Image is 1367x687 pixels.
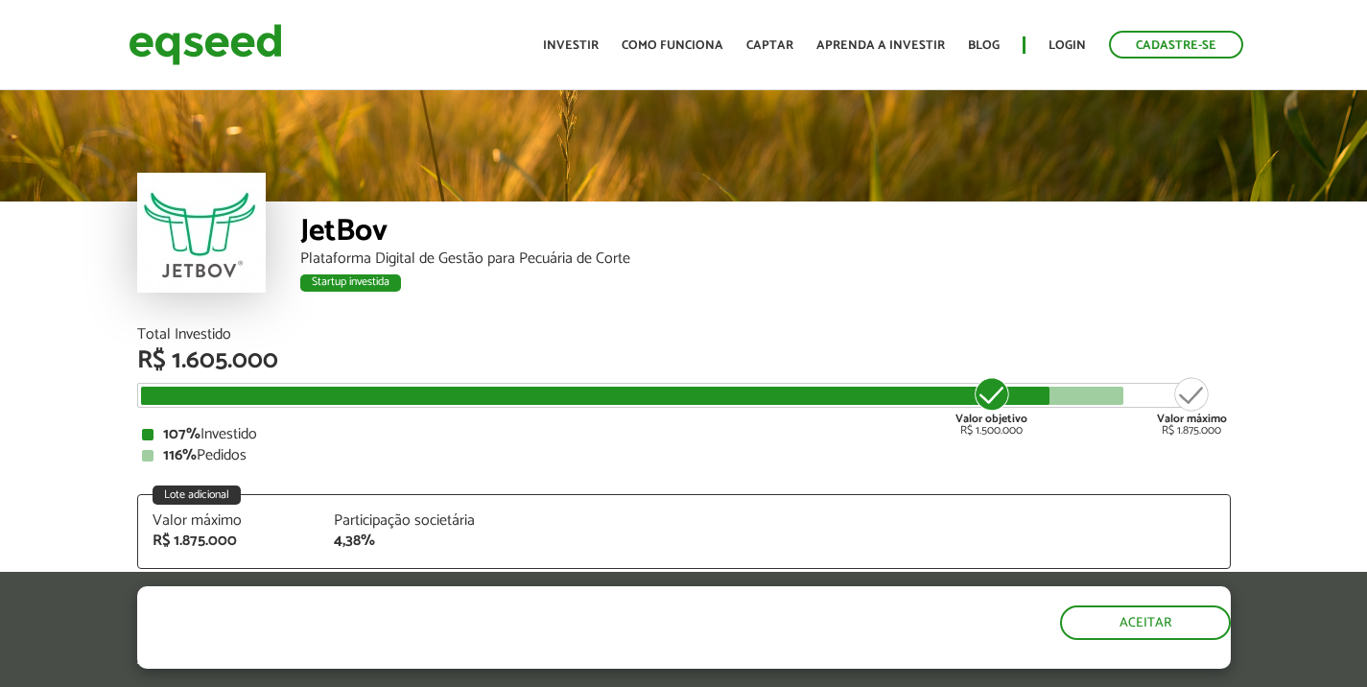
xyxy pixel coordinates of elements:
[137,586,793,646] h5: O site da EqSeed utiliza cookies para melhorar sua navegação.
[334,533,487,549] div: 4,38%
[622,39,723,52] a: Como funciona
[153,513,306,529] div: Valor máximo
[300,274,401,292] div: Startup investida
[300,216,1231,251] div: JetBov
[955,410,1027,428] strong: Valor objetivo
[1109,31,1243,59] a: Cadastre-se
[153,533,306,549] div: R$ 1.875.000
[955,375,1027,437] div: R$ 1.500.000
[1157,410,1227,428] strong: Valor máximo
[1157,375,1227,437] div: R$ 1.875.000
[1049,39,1086,52] a: Login
[390,652,612,669] a: política de privacidade e de cookies
[746,39,793,52] a: Captar
[153,486,241,505] div: Lote adicional
[968,39,1000,52] a: Blog
[142,448,1226,463] div: Pedidos
[142,427,1226,442] div: Investido
[1060,605,1231,640] button: Aceitar
[129,19,282,70] img: EqSeed
[163,421,200,447] strong: 107%
[137,327,1231,343] div: Total Investido
[543,39,599,52] a: Investir
[816,39,945,52] a: Aprenda a investir
[300,251,1231,267] div: Plataforma Digital de Gestão para Pecuária de Corte
[334,513,487,529] div: Participação societária
[137,348,1231,373] div: R$ 1.605.000
[137,651,793,669] p: Ao clicar em "aceitar", você aceita nossa .
[163,442,197,468] strong: 116%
